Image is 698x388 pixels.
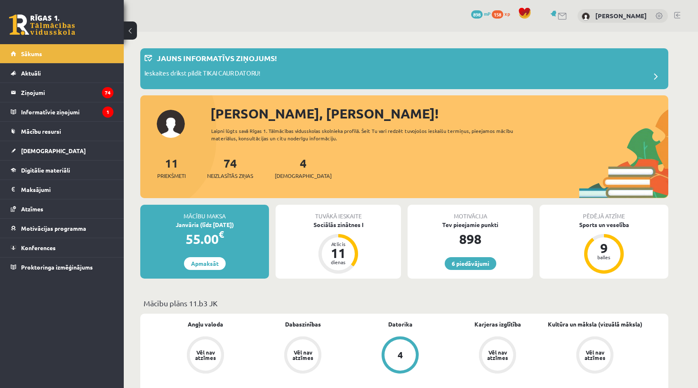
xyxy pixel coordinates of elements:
[11,258,113,277] a: Proktoringa izmēģinājums
[291,350,314,360] div: Vēl nav atzīmes
[11,199,113,218] a: Atzīmes
[144,52,664,85] a: Jauns informatīvs ziņojums! Ieskaites drīkst pildīt TIKAI CAUR DATORU!
[505,10,510,17] span: xp
[21,205,43,213] span: Atzīmes
[21,147,86,154] span: [DEMOGRAPHIC_DATA]
[207,172,253,180] span: Neizlasītās ziņas
[592,241,616,255] div: 9
[11,122,113,141] a: Mācību resursi
[492,10,503,19] span: 158
[583,350,606,360] div: Vēl nav atzīmes
[486,350,509,360] div: Vēl nav atzīmes
[140,229,269,249] div: 55.00
[157,172,186,180] span: Priekšmeti
[398,350,403,360] div: 4
[140,220,269,229] div: Janvāris (līdz [DATE])
[546,336,644,375] a: Vēl nav atzīmes
[445,257,496,270] a: 6 piedāvājumi
[11,161,113,180] a: Digitālie materiāli
[21,166,70,174] span: Digitālie materiāli
[471,10,490,17] a: 898 mP
[548,320,642,329] a: Kultūra un māksla (vizuālā māksla)
[275,156,332,180] a: 4[DEMOGRAPHIC_DATA]
[144,69,260,80] p: Ieskaites drīkst pildīt TIKAI CAUR DATORU!
[21,225,86,232] span: Motivācijas programma
[21,180,113,199] legend: Maksājumi
[276,220,401,229] div: Sociālās zinātnes I
[408,220,533,229] div: Tev pieejamie punkti
[210,104,668,123] div: [PERSON_NAME], [PERSON_NAME]!
[388,320,413,329] a: Datorika
[21,102,113,121] legend: Informatīvie ziņojumi
[471,10,483,19] span: 898
[11,238,113,257] a: Konferences
[326,241,351,246] div: Atlicis
[592,255,616,260] div: balles
[157,336,254,375] a: Vēl nav atzīmes
[326,260,351,265] div: dienas
[11,141,113,160] a: [DEMOGRAPHIC_DATA]
[11,102,113,121] a: Informatīvie ziņojumi1
[254,336,351,375] a: Vēl nav atzīmes
[595,12,647,20] a: [PERSON_NAME]
[184,257,226,270] a: Apmaksāt
[21,83,113,102] legend: Ziņojumi
[474,320,521,329] a: Karjeras izglītība
[21,128,61,135] span: Mācību resursi
[275,172,332,180] span: [DEMOGRAPHIC_DATA]
[11,64,113,83] a: Aktuāli
[285,320,321,329] a: Dabaszinības
[188,320,223,329] a: Angļu valoda
[157,156,186,180] a: 11Priekšmeti
[21,263,93,271] span: Proktoringa izmēģinājums
[194,350,217,360] div: Vēl nav atzīmes
[11,219,113,238] a: Motivācijas programma
[21,69,41,77] span: Aktuāli
[11,180,113,199] a: Maksājumi
[408,205,533,220] div: Motivācija
[21,50,42,57] span: Sākums
[21,244,56,251] span: Konferences
[11,44,113,63] a: Sākums
[540,220,668,275] a: Sports un veselība 9 balles
[102,106,113,118] i: 1
[276,205,401,220] div: Tuvākā ieskaite
[157,52,277,64] p: Jauns informatīvs ziņojums!
[582,12,590,21] img: Jānis Ričards Smildziņš
[540,220,668,229] div: Sports un veselība
[102,87,113,98] i: 74
[408,229,533,249] div: 898
[219,228,224,240] span: €
[351,336,449,375] a: 4
[144,298,665,309] p: Mācību plāns 11.b3 JK
[492,10,514,17] a: 158 xp
[540,205,668,220] div: Pēdējā atzīme
[211,127,528,142] div: Laipni lūgts savā Rīgas 1. Tālmācības vidusskolas skolnieka profilā. Šeit Tu vari redzēt tuvojošo...
[9,14,75,35] a: Rīgas 1. Tālmācības vidusskola
[11,83,113,102] a: Ziņojumi74
[276,220,401,275] a: Sociālās zinātnes I Atlicis 11 dienas
[449,336,546,375] a: Vēl nav atzīmes
[484,10,490,17] span: mP
[140,205,269,220] div: Mācību maksa
[326,246,351,260] div: 11
[207,156,253,180] a: 74Neizlasītās ziņas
